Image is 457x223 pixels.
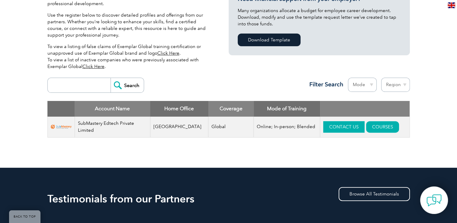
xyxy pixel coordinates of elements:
[339,187,410,201] a: Browse All Testimonials
[150,101,208,117] th: Home Office: activate to sort column ascending
[150,117,208,137] td: [GEOGRAPHIC_DATA]
[254,117,320,137] td: Online; In-person; Blended
[51,125,72,129] img: b058626c-7201-ef11-9f89-002248937991-logo.png
[208,101,254,117] th: Coverage: activate to sort column ascending
[47,194,410,204] h2: Testimonials from our Partners
[157,50,179,56] a: Click Here
[47,12,211,38] p: Use the register below to discover detailed profiles and offerings from our partners. Whether you...
[208,117,254,137] td: Global
[448,2,455,8] img: en
[320,101,410,117] th: : activate to sort column ascending
[323,121,365,133] a: CONTACT US
[254,101,320,117] th: Mode of Training: activate to sort column ascending
[47,43,211,70] p: To view a listing of false claims of Exemplar Global training certification or unapproved use of ...
[426,193,442,208] img: contact-chat.png
[9,210,40,223] a: BACK TO TOP
[306,81,343,88] h3: Filter Search
[75,101,150,117] th: Account Name: activate to sort column descending
[366,121,399,133] a: COURSES
[111,78,144,92] input: Search
[82,64,105,69] a: Click Here
[238,7,401,27] p: Many organizations allocate a budget for employee career development. Download, modify and use th...
[75,117,150,137] td: SubMastery Edtech Private Limited
[238,34,301,46] a: Download Template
